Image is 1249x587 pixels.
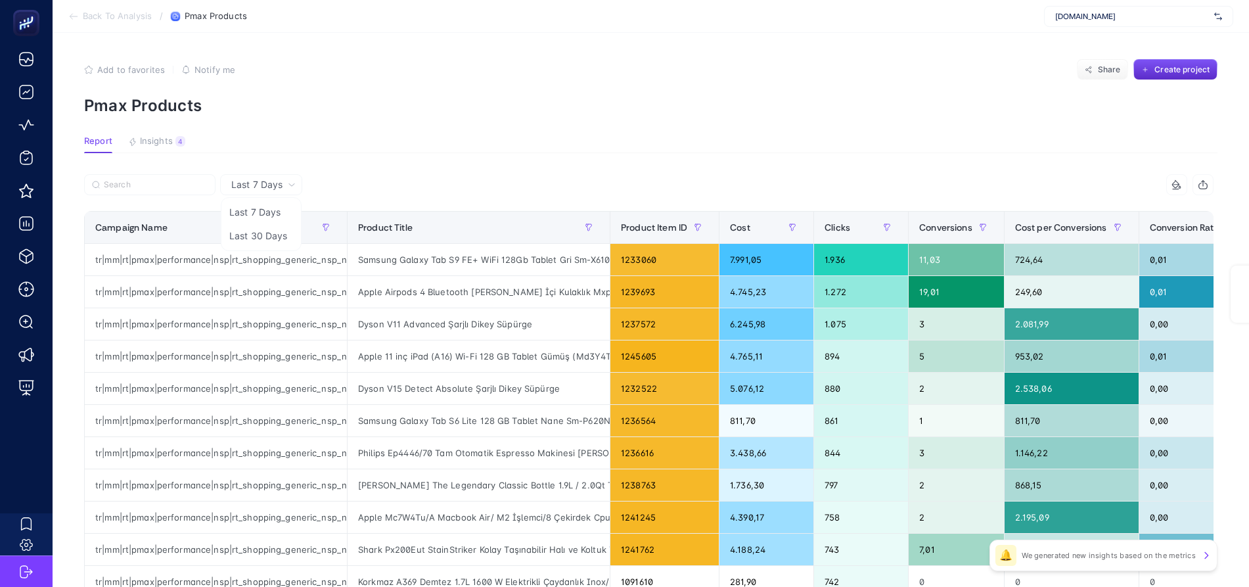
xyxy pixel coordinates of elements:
[85,373,347,404] div: tr|mm|rt|pmax|performance|nsp|rt_shopping_generic_nsp_na_pmax-other-top-seller|na|d2c|AOP|OSB0002JUP
[348,340,610,372] div: Apple 11 inç iPad (A16) Wi-Fi 128 GB Tablet Gümüş (Md3Y4Tu/A)
[224,224,298,248] li: Last 30 Days
[348,469,610,501] div: [PERSON_NAME] The Legendary Classic Bottle 1.9L / 2.0Qt Termos Hammertone Yeşil
[909,340,1004,372] div: 5
[909,308,1004,340] div: 3
[719,405,813,436] div: 811,70
[814,437,908,469] div: 844
[1150,222,1219,233] span: Conversion Rate
[814,308,908,340] div: 1.075
[160,11,163,21] span: /
[348,244,610,275] div: Samsung Galaxy Tab S9 FE+ WiFi 128Gb Tablet Gri Sm-X610Nzaatur
[719,308,813,340] div: 6.245,98
[1098,64,1121,75] span: Share
[814,373,908,404] div: 880
[719,373,813,404] div: 5.076,12
[825,222,850,233] span: Clicks
[610,469,719,501] div: 1238763
[84,64,165,75] button: Add to favorites
[185,11,247,22] span: Pmax Products
[85,276,347,308] div: tr|mm|rt|pmax|performance|nsp|rt_shopping_generic_nsp_na_pmax-other-top-seller|na|d2c|AOP|OSB0002JUP
[814,244,908,275] div: 1.936
[814,534,908,565] div: 743
[358,222,413,233] span: Product Title
[104,180,208,190] input: Search
[85,437,347,469] div: tr|mm|rt|pmax|performance|nsp|rt_shopping_generic_nsp_na_pmax-other-top-seller|na|d2c|AOP|OSB0002JUP
[85,405,347,436] div: tr|mm|rt|pmax|performance|nsp|rt_shopping_generic_nsp_na_pmax-other-gfk-max-conv|na|d2c|AOP|OSB00...
[909,437,1004,469] div: 3
[610,373,719,404] div: 1232522
[1005,502,1139,533] div: 2.195,09
[224,200,298,224] li: Last 7 Days
[85,469,347,501] div: tr|mm|rt|pmax|performance|nsp|rt_shopping_generic_nsp_na_pmax-sda|na|d2c|AOP|OSB0002JLK
[610,308,719,340] div: 1237572
[1005,373,1139,404] div: 2.538,06
[719,469,813,501] div: 1.736,30
[348,437,610,469] div: Philips Ep4446/70 Tam Otomatik Espresso Makinesi [PERSON_NAME] Siyah
[909,469,1004,501] div: 2
[1005,276,1139,308] div: 249,60
[610,437,719,469] div: 1236616
[1005,534,1139,565] div: 597,33
[909,373,1004,404] div: 2
[1055,11,1209,22] span: [DOMAIN_NAME]
[348,373,610,404] div: Dyson V15 Detect Absolute Şarjlı Dikey Süpürge
[97,64,165,75] span: Add to favorites
[814,405,908,436] div: 861
[1005,308,1139,340] div: 2.081,99
[719,437,813,469] div: 3.438,66
[610,340,719,372] div: 1245605
[610,534,719,565] div: 1241762
[1005,244,1139,275] div: 724,64
[730,222,750,233] span: Cost
[814,502,908,533] div: 758
[909,534,1004,565] div: 7,01
[909,502,1004,533] div: 2
[85,534,347,565] div: tr|mm|rt|pmax|performance|nsp|rt_shopping_generic_nsp_na_pmax-other-top-seller|na|d2c|AOP|OSB0002JUP
[919,222,972,233] span: Conversions
[814,340,908,372] div: 894
[85,308,347,340] div: tr|mm|rt|pmax|performance|nsp|rt_shopping_generic_nsp_na_pmax-other-top-seller|na|d2c|AOP|OSB0002JUP
[610,502,719,533] div: 1241245
[1005,340,1139,372] div: 953,02
[610,405,719,436] div: 1236564
[1005,469,1139,501] div: 868,15
[719,534,813,565] div: 4.188,24
[85,502,347,533] div: tr|mm|rt|pmax|performance|nsp|rt_shopping_generic_nsp_na_pmax-other-top-seller|na|d2c|AOP|OSB0002JUP
[621,222,687,233] span: Product Item ID
[84,136,112,147] span: Report
[85,244,347,275] div: tr|mm|rt|pmax|performance|nsp|rt_shopping_generic_nsp_na_pmax-other-top-seller|na|d2c|AOP|OSB0002JUP
[1005,437,1139,469] div: 1.146,22
[719,502,813,533] div: 4.390,17
[1015,222,1107,233] span: Cost per Conversions
[175,136,185,147] div: 4
[814,469,908,501] div: 797
[610,244,719,275] div: 1233060
[348,276,610,308] div: Apple Airpods 4 Bluetooth [PERSON_NAME] İçi Kulaklık Mxp63Tu/A
[909,244,1004,275] div: 11,03
[181,64,235,75] button: Notify me
[1022,550,1196,561] p: We generated new insights based on the metrics
[719,244,813,275] div: 7.991,05
[348,534,610,565] div: Shark Px200Eut StainStriker Kolay Taşınabilir Halı ve Koltuk Temizleme Makinesi [MEDICAL_DATA]
[1005,405,1139,436] div: 811,70
[1077,59,1128,80] button: Share
[83,11,152,22] span: Back To Analysis
[194,64,235,75] span: Notify me
[85,340,347,372] div: tr|mm|rt|pmax|performance|nsp|rt_shopping_generic_nsp_na_pmax-other-top-seller|na|d2c|AOP|OSB0002JUP
[909,405,1004,436] div: 1
[95,222,168,233] span: Campaign Name
[231,178,283,191] span: Last 7 Days
[348,308,610,340] div: Dyson V11 Advanced Şarjlı Dikey Süpürge
[719,340,813,372] div: 4.765,11
[909,276,1004,308] div: 19,01
[1214,10,1222,23] img: svg%3e
[719,276,813,308] div: 4.745,23
[348,502,610,533] div: Apple Mc7W4Tu/A Macbook Air/ M2 İşlemci/8 Çekirdek Cpu-8 Gpu/16Gb Ram/256Gb Ssd/13.6" Starlight
[995,545,1016,566] div: 🔔
[1133,59,1217,80] button: Create project
[84,96,1217,115] p: Pmax Products
[1154,64,1210,75] span: Create project
[140,136,173,147] span: Insights
[610,276,719,308] div: 1239693
[814,276,908,308] div: 1.272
